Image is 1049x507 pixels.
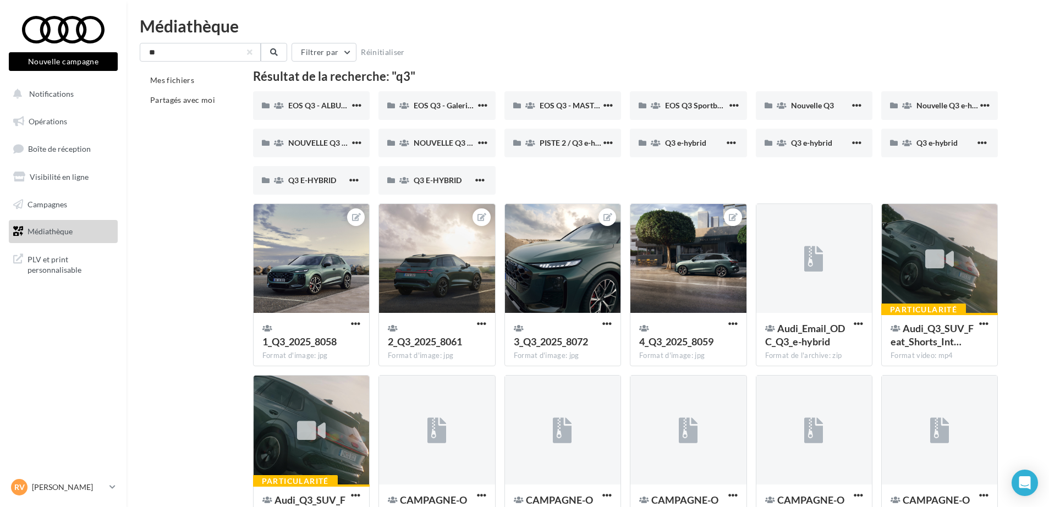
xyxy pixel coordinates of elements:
[7,82,116,106] button: Notifications
[292,43,356,62] button: Filtrer par
[262,351,360,361] div: Format d'image: jpg
[540,101,644,110] span: EOS Q3 - MASTER INTERIEUR
[414,101,477,110] span: EOS Q3 - Galerie 2
[765,351,863,361] div: Format de l'archive: zip
[28,199,67,208] span: Campagnes
[891,322,974,348] span: Audi_Q3_SUV_Feat_Shorts_Int_Design_15s_4x5_EN_clean.mov_1
[28,144,91,153] span: Boîte de réception
[262,335,337,348] span: 1_Q3_2025_8058
[514,351,612,361] div: Format d'image: jpg
[7,110,120,133] a: Opérations
[881,304,966,316] div: Particularité
[253,475,338,487] div: Particularité
[150,95,215,104] span: Partagés avec moi
[1012,470,1038,496] div: Open Intercom Messenger
[891,351,988,361] div: Format video: mp4
[150,75,194,85] span: Mes fichiers
[916,138,958,147] span: Q3 e-hybrid
[414,175,462,185] span: Q3 E-HYBRID
[14,482,25,493] span: RV
[28,252,113,275] span: PLV et print personnalisable
[514,335,588,348] span: 3_Q3_2025_8072
[414,138,550,147] span: NOUVELLE Q3 SPORTBACK E-HYBRID
[7,247,120,280] a: PLV et print personnalisable
[916,101,990,110] span: Nouvelle Q3 e-hybrid
[639,335,713,348] span: 4_Q3_2025_8059
[29,117,67,126] span: Opérations
[7,220,120,243] a: Médiathèque
[665,101,780,110] span: EOS Q3 Sportback & SB e-Hybrid
[32,482,105,493] p: [PERSON_NAME]
[540,138,613,147] span: PISTE 2 / Q3 e-hybrid
[388,335,462,348] span: 2_Q3_2025_8061
[9,477,118,498] a: RV [PERSON_NAME]
[356,46,409,59] button: Réinitialiser
[288,101,376,110] span: EOS Q3 - ALBUM PHOTO
[7,137,120,161] a: Boîte de réception
[639,351,737,361] div: Format d'image: jpg
[140,18,1036,34] div: Médiathèque
[791,138,832,147] span: Q3 e-hybrid
[253,70,998,82] div: Résultat de la recherche: "q3"
[7,166,120,189] a: Visibilité en ligne
[288,175,336,185] span: Q3 E-HYBRID
[765,322,845,348] span: Audi_Email_ODC_Q3_e-hybrid
[30,172,89,181] span: Visibilité en ligne
[7,193,120,216] a: Campagnes
[388,351,486,361] div: Format d'image: jpg
[28,227,73,236] span: Médiathèque
[9,52,118,71] button: Nouvelle campagne
[791,101,834,110] span: Nouvelle Q3
[665,138,706,147] span: Q3 e-hybrid
[29,89,74,98] span: Notifications
[288,138,387,147] span: NOUVELLE Q3 SPORTBACK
